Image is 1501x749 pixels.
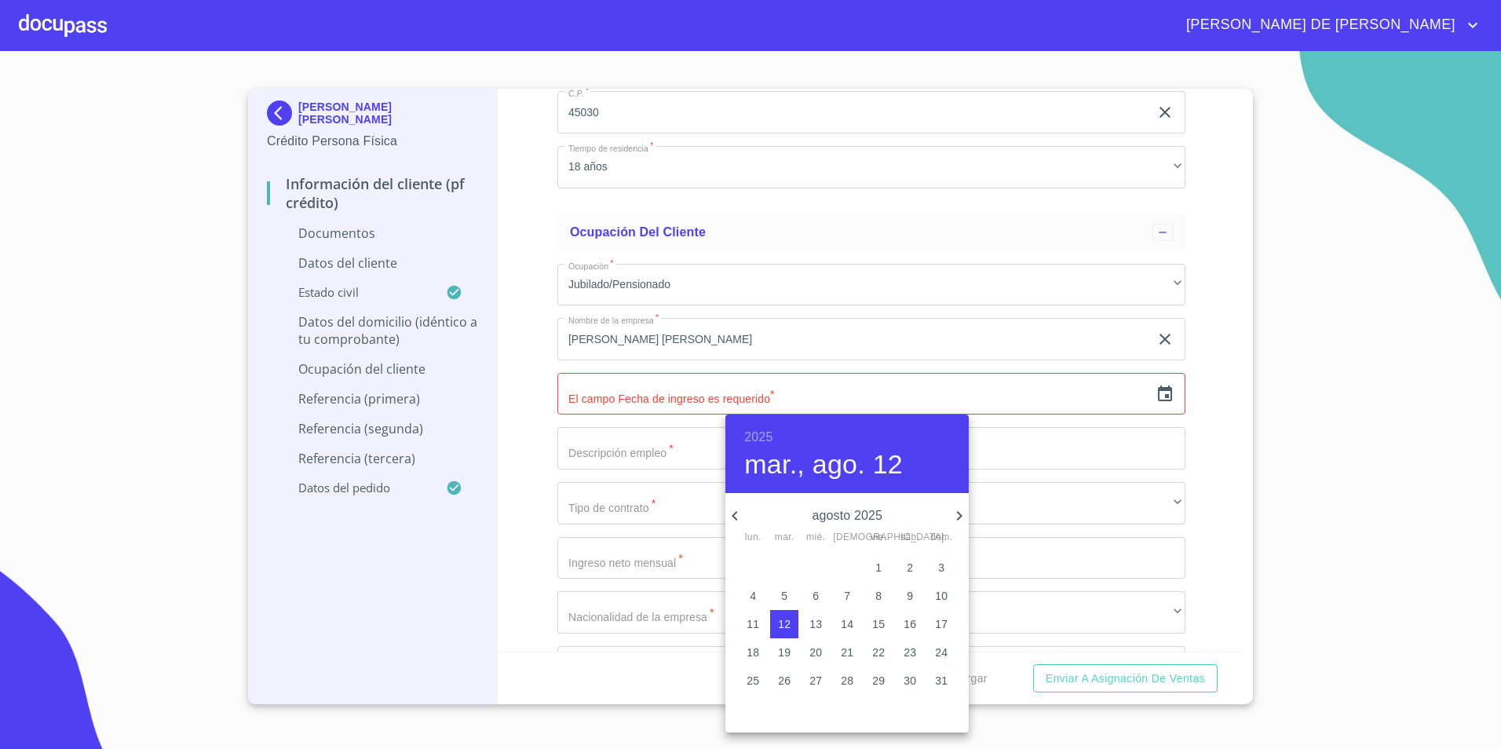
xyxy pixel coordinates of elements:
[927,554,955,582] button: 3
[813,588,819,604] p: 6
[802,610,830,638] button: 13
[938,560,944,575] p: 3
[904,616,916,632] p: 16
[833,530,861,546] span: [DEMOGRAPHIC_DATA].
[864,638,893,667] button: 22
[781,588,787,604] p: 5
[904,645,916,660] p: 23
[778,616,791,632] p: 12
[770,667,798,695] button: 26
[770,530,798,546] span: mar.
[935,616,948,632] p: 17
[896,554,924,582] button: 2
[935,645,948,660] p: 24
[744,426,772,448] button: 2025
[739,667,767,695] button: 25
[739,610,767,638] button: 11
[739,530,767,546] span: lun.
[809,616,822,632] p: 13
[935,588,948,604] p: 10
[896,610,924,638] button: 16
[802,638,830,667] button: 20
[841,645,853,660] p: 21
[864,554,893,582] button: 1
[927,667,955,695] button: 31
[833,582,861,610] button: 7
[739,582,767,610] button: 4
[896,582,924,610] button: 9
[778,645,791,660] p: 19
[770,582,798,610] button: 5
[750,588,756,604] p: 4
[744,506,950,525] p: agosto 2025
[875,560,882,575] p: 1
[770,610,798,638] button: 12
[833,667,861,695] button: 28
[833,638,861,667] button: 21
[896,530,924,546] span: sáb.
[809,645,822,660] p: 20
[896,667,924,695] button: 30
[904,673,916,689] p: 30
[802,582,830,610] button: 6
[927,638,955,667] button: 24
[935,673,948,689] p: 31
[770,638,798,667] button: 19
[864,582,893,610] button: 8
[907,588,913,604] p: 9
[841,616,853,632] p: 14
[875,588,882,604] p: 8
[833,610,861,638] button: 14
[872,645,885,660] p: 22
[747,616,759,632] p: 11
[864,530,893,546] span: vie.
[927,530,955,546] span: dom.
[747,673,759,689] p: 25
[907,560,913,575] p: 2
[778,673,791,689] p: 26
[802,667,830,695] button: 27
[809,673,822,689] p: 27
[927,610,955,638] button: 17
[864,667,893,695] button: 29
[864,610,893,638] button: 15
[896,638,924,667] button: 23
[739,638,767,667] button: 18
[927,582,955,610] button: 10
[802,530,830,546] span: mié.
[872,673,885,689] p: 29
[872,616,885,632] p: 15
[841,673,853,689] p: 28
[747,645,759,660] p: 18
[744,448,903,481] button: mar., ago. 12
[844,588,850,604] p: 7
